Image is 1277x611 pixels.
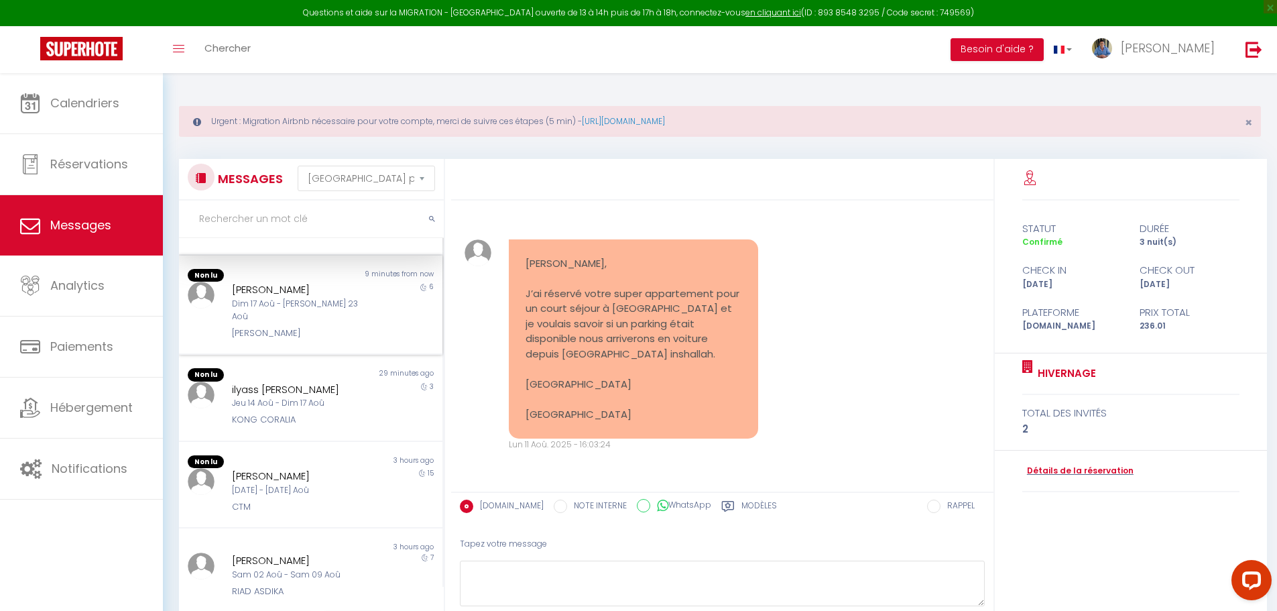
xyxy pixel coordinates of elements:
[1022,405,1240,421] div: total des invités
[232,553,368,569] div: [PERSON_NAME]
[188,468,215,495] img: ...
[194,26,261,73] a: Chercher
[1131,320,1248,333] div: 236.01
[429,282,434,292] span: 6
[188,269,224,282] span: Non lu
[1014,262,1131,278] div: check in
[1014,304,1131,321] div: Plateforme
[1082,26,1231,73] a: ... [PERSON_NAME]
[1131,262,1248,278] div: check out
[310,455,442,469] div: 3 hours ago
[232,500,368,514] div: CTM
[1014,278,1131,291] div: [DATE]
[40,37,123,60] img: Super Booking
[1245,117,1252,129] button: Close
[310,269,442,282] div: 9 minutes from now
[50,95,119,111] span: Calendriers
[428,468,434,478] span: 15
[50,399,133,416] span: Hébergement
[1221,555,1277,611] iframe: LiveChat chat widget
[1022,236,1062,247] span: Confirmé
[179,106,1261,137] div: Urgent : Migration Airbnb nécessaire pour votre compte, merci de suivre ces étapes (5 min) -
[232,397,368,410] div: Jeu 14 Aoû - Dim 17 Aoû
[745,7,801,18] a: en cliquant ici
[179,201,444,238] input: Rechercher un mot clé
[1131,278,1248,291] div: [DATE]
[1014,320,1131,333] div: [DOMAIN_NAME]
[1121,40,1215,56] span: [PERSON_NAME]
[50,277,105,294] span: Analytics
[1245,114,1252,131] span: ×
[188,455,224,469] span: Non lu
[232,382,368,398] div: ilyass [PERSON_NAME]
[232,468,368,484] div: [PERSON_NAME]
[951,38,1044,61] button: Besoin d'aide ?
[567,500,627,514] label: NOTE INTERNE
[1033,366,1096,382] a: HIVERNAGE
[1245,41,1262,58] img: logout
[460,528,985,561] div: Tapez votre message
[741,500,777,516] label: Modèles
[650,499,711,514] label: WhatsApp
[940,500,975,514] label: RAPPEL
[204,41,251,55] span: Chercher
[232,282,368,298] div: [PERSON_NAME]
[232,484,368,497] div: [DATE] - [DATE] Aoû
[50,338,113,355] span: Paiements
[1022,421,1240,437] div: 2
[465,239,491,266] img: ...
[232,585,368,598] div: RIAD ASDIKA
[50,217,111,233] span: Messages
[232,569,368,581] div: Sam 02 Aoû - Sam 09 Aoû
[188,368,224,382] span: Non lu
[1131,304,1248,321] div: Prix total
[50,156,128,172] span: Réservations
[1014,221,1131,237] div: statut
[188,382,215,408] img: ...
[232,298,368,323] div: Dim 17 Aoû - [PERSON_NAME] 23 Aoû
[1131,236,1248,249] div: 3 nuit(s)
[232,327,368,340] div: [PERSON_NAME]
[526,256,741,423] pre: [PERSON_NAME], J’ai réservé votre super appartement pour un court séjour à [GEOGRAPHIC_DATA] et j...
[188,282,215,309] img: ...
[1092,38,1112,58] img: ...
[52,460,127,477] span: Notifications
[430,553,434,563] span: 7
[310,542,442,553] div: 3 hours ago
[473,500,544,514] label: [DOMAIN_NAME]
[310,368,442,382] div: 29 minutes ago
[430,382,434,392] span: 3
[1022,465,1134,478] a: Détails de la réservation
[509,439,758,451] div: Lun 11 Aoû. 2025 - 16:03:24
[215,164,283,194] h3: MESSAGES
[582,115,665,127] a: [URL][DOMAIN_NAME]
[232,413,368,427] div: KONG CORALIA
[188,553,215,579] img: ...
[1131,221,1248,237] div: durée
